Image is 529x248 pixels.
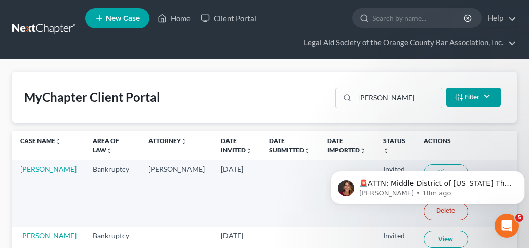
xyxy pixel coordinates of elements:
span: 5 [515,214,523,222]
span: [DATE] [221,165,243,173]
i: unfold_more [383,148,389,154]
a: Home [153,9,196,27]
a: Date Submittedunfold_more [269,137,310,153]
a: Date Importedunfold_more [327,137,366,153]
a: [PERSON_NAME] [20,231,77,240]
i: unfold_more [181,138,187,145]
a: Statusunfold_more [383,137,405,153]
i: unfold_more [246,148,252,154]
i: unfold_more [55,138,61,145]
a: View [424,231,468,248]
input: Search by name... [372,9,465,27]
iframe: Intercom live chat [495,214,519,238]
i: unfold_more [360,148,366,154]
iframe: Intercom notifications message [326,150,529,221]
span: New Case [106,15,140,22]
a: Legal Aid Society of the Orange County Bar Association, Inc. [298,33,516,52]
a: Case Nameunfold_more [20,137,61,145]
i: unfold_more [106,148,112,154]
a: Area of Lawunfold_more [93,137,119,153]
th: Actions [415,131,517,160]
button: Filter [446,88,501,107]
a: Attorneyunfold_more [148,137,187,145]
td: [PERSON_NAME] [140,160,213,226]
input: Search... [355,88,441,108]
span: [DATE] [221,231,243,240]
div: MyChapter Client Portal [24,89,160,105]
a: Client Portal [196,9,261,27]
i: unfold_more [304,148,310,154]
td: Bankruptcy [85,160,140,226]
a: Help [482,9,516,27]
a: [PERSON_NAME] [20,165,77,173]
a: Date Invitedunfold_more [221,137,252,153]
